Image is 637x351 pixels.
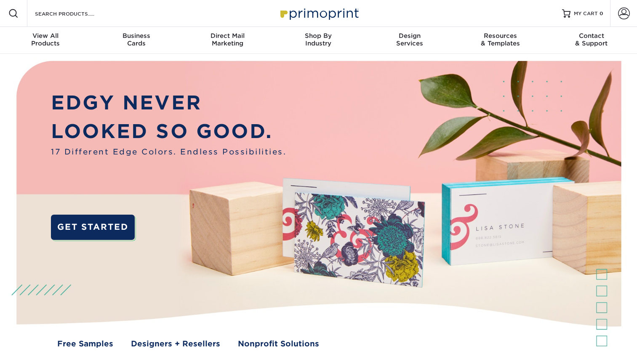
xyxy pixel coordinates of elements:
a: BusinessCards [91,27,182,54]
img: Primoprint [277,4,361,22]
span: Resources [455,32,546,40]
a: Direct MailMarketing [182,27,273,54]
a: Free Samples [57,338,113,349]
span: MY CART [574,10,598,17]
div: & Support [546,32,637,47]
a: GET STARTED [51,215,135,240]
p: EDGY NEVER [51,88,286,117]
span: Contact [546,32,637,40]
div: Cards [91,32,182,47]
p: LOOKED SO GOOD. [51,117,286,146]
span: Design [364,32,455,40]
a: Shop ByIndustry [273,27,364,54]
div: Industry [273,32,364,47]
div: & Templates [455,32,546,47]
div: Services [364,32,455,47]
span: Shop By [273,32,364,40]
span: Direct Mail [182,32,273,40]
span: 17 Different Edge Colors. Endless Possibilities. [51,146,286,157]
span: Business [91,32,182,40]
a: Resources& Templates [455,27,546,54]
input: SEARCH PRODUCTS..... [34,8,116,19]
div: Marketing [182,32,273,47]
span: 0 [600,11,603,16]
a: DesignServices [364,27,455,54]
a: Designers + Resellers [131,338,220,349]
a: Contact& Support [546,27,637,54]
a: Nonprofit Solutions [238,338,319,349]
